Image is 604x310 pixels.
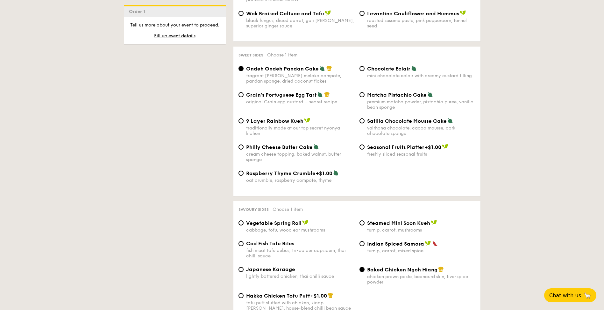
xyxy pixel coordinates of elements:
span: 🦙 [584,292,591,299]
div: chicken prawn paste, beancurd skin, five-spice powder [367,274,475,285]
div: turnip, carrot, mushrooms [367,227,475,233]
span: Choose 1 item [267,52,297,58]
span: Wok Braised Celtuce and Tofu [246,11,324,17]
input: Raspberry Thyme Crumble+$1.00oat crumble, raspberry compote, thyme [238,171,244,176]
p: Tell us more about your event to proceed. [129,22,221,28]
input: Wok Braised Celtuce and Tofublack fungus, diced carrot, goji [PERSON_NAME], superior ginger sauce [238,11,244,16]
span: Order 1 [129,9,148,14]
span: Satilia Chocolate Mousse Cake [367,118,447,124]
span: Cod Fish Tofu Bites [246,240,294,247]
span: Seasonal Fruits Platter [367,144,424,150]
img: icon-vegan.f8ff3823.svg [442,144,448,150]
span: Fill up event details [154,33,195,39]
input: Philly Cheese Butter Cakecream cheese topping, baked walnut, butter sponge [238,144,244,150]
span: Chocolate Eclair [367,66,410,72]
div: valrhona chocolate, cacao mousse, dark chocolate sponge [367,125,475,136]
span: Savoury sides [238,207,269,212]
span: Indian Spiced Samosa [367,241,424,247]
span: 9 Layer Rainbow Kueh [246,118,303,124]
img: icon-chef-hat.a58ddaea.svg [326,65,332,71]
div: black fungus, diced carrot, goji [PERSON_NAME], superior ginger sauce [246,18,354,29]
div: oat crumble, raspberry compote, thyme [246,178,354,183]
input: Hakka Chicken Tofu Puff+$1.00tofu puff stuffed with chicken, kicap [PERSON_NAME], house-blend chi... [238,293,244,298]
input: Vegetable Spring Rollcabbage, tofu, wood ear mushrooms [238,220,244,225]
input: Grain's Portuguese Egg Tartoriginal Grain egg custard – secret recipe [238,92,244,97]
span: Vegetable Spring Roll [246,220,302,226]
input: Satilia Chocolate Mousse Cakevalrhona chocolate, cacao mousse, dark chocolate sponge [359,118,365,123]
img: icon-vegetarian.fe4039eb.svg [427,92,433,97]
div: freshly sliced seasonal fruits [367,151,475,157]
div: fragrant [PERSON_NAME] melaka compote, pandan sponge, dried coconut flakes [246,73,354,84]
img: icon-spicy.37a8142b.svg [432,240,438,246]
span: Hakka Chicken Tofu Puff [246,293,310,299]
div: cream cheese topping, baked walnut, butter sponge [246,151,354,162]
img: icon-vegan.f8ff3823.svg [431,220,437,225]
span: Steamed Mini Soon Kueh [367,220,430,226]
input: Japanese Karaagelightly battered chicken, thai chilli sauce [238,267,244,272]
input: 9 Layer Rainbow Kuehtraditionally made at our top secret nyonya kichen [238,118,244,123]
div: original Grain egg custard – secret recipe [246,99,354,105]
span: Levantine Cauliflower and Hummus [367,11,459,17]
input: Ondeh Ondeh Pandan Cakefragrant [PERSON_NAME] melaka compote, pandan sponge, dried coconut flakes [238,66,244,71]
img: icon-chef-hat.a58ddaea.svg [328,292,333,298]
span: +$1.00 [310,293,327,299]
img: icon-chef-hat.a58ddaea.svg [438,266,444,272]
span: +$1.00 [316,170,332,176]
span: Chat with us [549,292,581,299]
img: icon-vegan.f8ff3823.svg [304,118,310,123]
span: Choose 1 item [273,207,303,212]
img: icon-vegan.f8ff3823.svg [302,220,309,225]
img: icon-vegetarian.fe4039eb.svg [317,92,323,97]
img: icon-vegetarian.fe4039eb.svg [447,118,453,123]
input: Baked Chicken Ngoh Hiangchicken prawn paste, beancurd skin, five-spice powder [359,267,365,272]
span: Ondeh Ondeh Pandan Cake [246,66,319,72]
div: mini chocolate eclair with creamy custard filling [367,73,475,78]
img: icon-vegetarian.fe4039eb.svg [333,170,339,176]
span: Matcha Pistachio Cake [367,92,427,98]
span: Philly Cheese Butter Cake [246,144,313,150]
img: icon-vegetarian.fe4039eb.svg [319,65,325,71]
span: Sweet sides [238,53,263,57]
img: icon-vegetarian.fe4039eb.svg [411,65,417,71]
span: Grain's Portuguese Egg Tart [246,92,316,98]
div: lightly battered chicken, thai chilli sauce [246,274,354,279]
input: Levantine Cauliflower and Hummusroasted sesame paste, pink peppercorn, fennel seed [359,11,365,16]
input: Indian Spiced Samosaturnip, carrot, mixed spice [359,241,365,246]
img: icon-vegetarian.fe4039eb.svg [313,144,319,150]
input: Chocolate Eclairmini chocolate eclair with creamy custard filling [359,66,365,71]
span: Raspberry Thyme Crumble [246,170,316,176]
img: icon-vegan.f8ff3823.svg [460,10,466,16]
input: Matcha Pistachio Cakepremium matcha powder, pistachio puree, vanilla bean sponge [359,92,365,97]
img: icon-chef-hat.a58ddaea.svg [324,92,330,97]
div: cabbage, tofu, wood ear mushrooms [246,227,354,233]
input: Seasonal Fruits Platter+$1.00freshly sliced seasonal fruits [359,144,365,150]
div: fish meat tofu cubes, tri-colour capsicum, thai chilli sauce [246,248,354,259]
span: Baked Chicken Ngoh Hiang [367,267,437,273]
input: Steamed Mini Soon Kuehturnip, carrot, mushrooms [359,220,365,225]
img: icon-vegan.f8ff3823.svg [425,240,431,246]
div: traditionally made at our top secret nyonya kichen [246,125,354,136]
div: roasted sesame paste, pink peppercorn, fennel seed [367,18,475,29]
button: Chat with us🦙 [544,288,596,302]
input: Cod Fish Tofu Bitesfish meat tofu cubes, tri-colour capsicum, thai chilli sauce [238,241,244,246]
span: +$1.00 [424,144,441,150]
img: icon-vegan.f8ff3823.svg [325,10,331,16]
div: premium matcha powder, pistachio puree, vanilla bean sponge [367,99,475,110]
div: turnip, carrot, mixed spice [367,248,475,254]
span: Japanese Karaage [246,266,295,272]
